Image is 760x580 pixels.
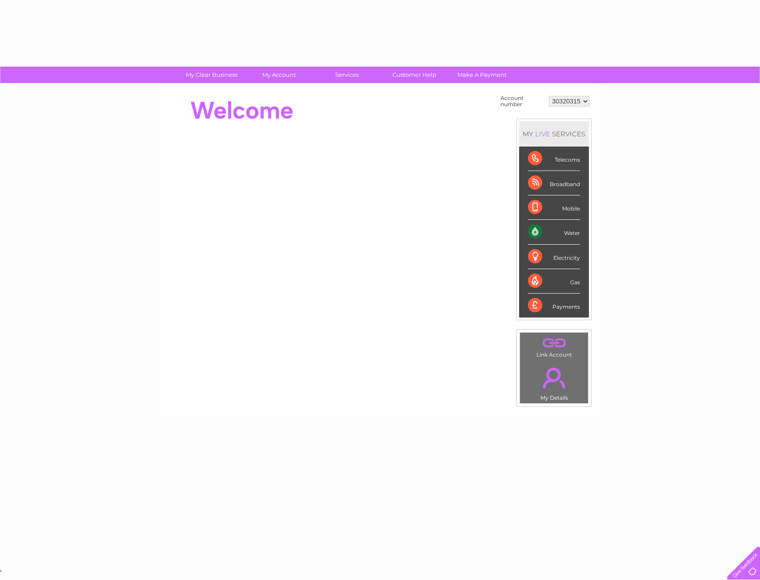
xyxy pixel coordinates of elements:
a: . [522,362,586,393]
td: Account number [498,93,547,110]
div: Payments [528,294,580,318]
a: Make A Payment [445,67,519,83]
div: Telecoms [528,147,580,171]
div: Broadband [528,171,580,195]
div: Electricity [528,245,580,269]
td: My Details [520,360,588,404]
div: Gas [528,269,580,294]
div: LIVE [533,130,552,138]
td: Link Account [520,332,588,360]
div: Mobile [528,195,580,220]
div: Water [528,220,580,244]
a: My Account [243,67,316,83]
a: Services [310,67,384,83]
a: . [522,335,586,350]
a: Customer Help [378,67,451,83]
a: My Clear Business [175,67,248,83]
div: MY SERVICES [519,121,589,147]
